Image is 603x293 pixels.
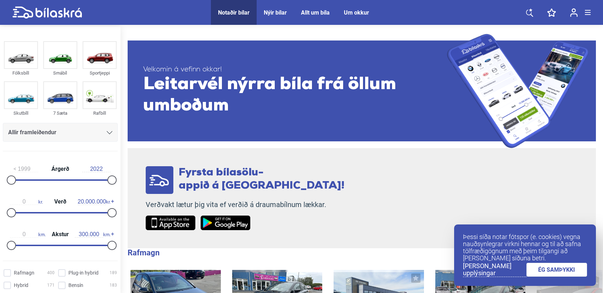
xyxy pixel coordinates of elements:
[10,231,46,238] span: km.
[68,269,99,277] span: Plug-in hybrid
[83,69,117,77] div: Sportjeppi
[50,232,71,237] span: Akstur
[47,269,55,277] span: 400
[146,200,345,209] p: Verðvakt lætur þig vita ef verðið á draumabílnum lækkar.
[4,109,38,117] div: Skutbíll
[78,199,111,205] span: kr.
[4,69,38,77] div: Fólksbíll
[570,8,578,17] img: user-login.svg
[83,109,117,117] div: Rafbíll
[143,65,447,74] span: Velkomin á vefinn okkar!
[75,231,111,238] span: km.
[344,9,369,16] a: Um okkur
[264,9,287,16] a: Nýir bílar
[10,199,43,205] span: kr.
[68,282,83,289] span: Bensín
[143,74,447,117] span: Leitarvél nýrra bíla frá öllum umboðum
[43,69,77,77] div: Smábíl
[47,282,55,289] span: 171
[110,269,117,277] span: 189
[110,282,117,289] span: 183
[14,282,28,289] span: Hybrid
[43,109,77,117] div: 7 Sæta
[463,262,526,277] a: [PERSON_NAME] upplýsingar
[179,167,345,191] span: Fyrsta bílasölu- appið á [GEOGRAPHIC_DATA]!
[526,263,587,277] a: ÉG SAMÞYKKI
[128,248,160,257] b: Rafmagn
[14,269,34,277] span: Rafmagn
[8,127,56,137] span: Allir framleiðendur
[128,34,596,148] a: Velkomin á vefinn okkar!Leitarvél nýrra bíla frá öllum umboðum
[52,199,68,205] span: Verð
[50,166,71,172] span: Árgerð
[301,9,330,16] a: Allt um bíla
[463,233,587,262] p: Þessi síða notar fótspor (e. cookies) vegna nauðsynlegrar virkni hennar og til að safna tölfræðig...
[218,9,250,16] a: Notaðir bílar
